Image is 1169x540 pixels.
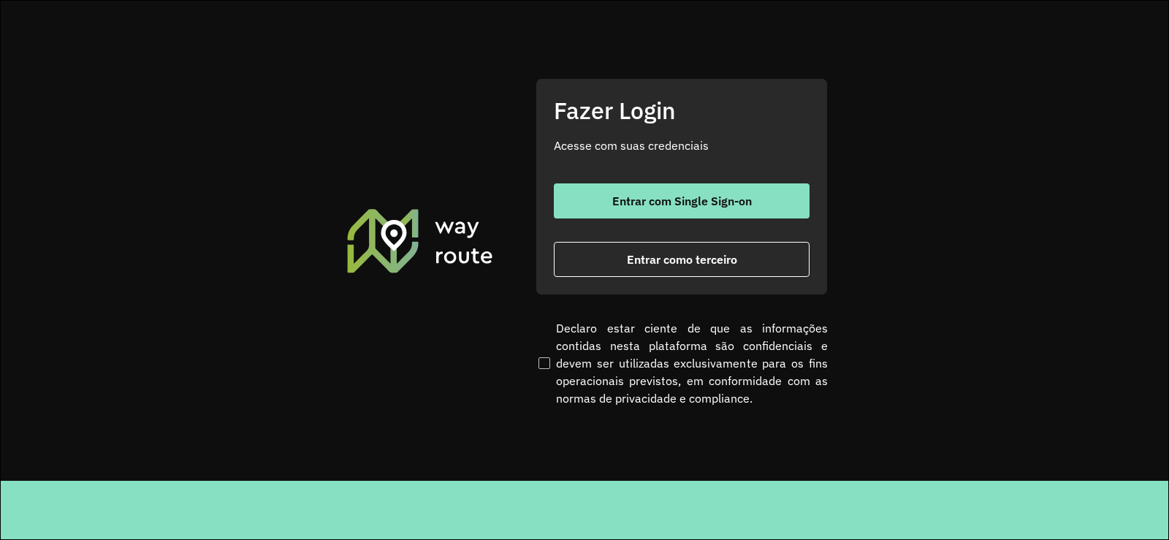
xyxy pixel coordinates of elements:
[536,319,828,407] label: Declaro estar ciente de que as informações contidas nesta plataforma são confidenciais e devem se...
[554,242,810,277] button: button
[345,207,495,274] img: Roteirizador AmbevTech
[554,137,810,154] p: Acesse com suas credenciais
[627,254,737,265] span: Entrar como terceiro
[554,96,810,124] h2: Fazer Login
[554,183,810,218] button: button
[612,195,752,207] span: Entrar com Single Sign-on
